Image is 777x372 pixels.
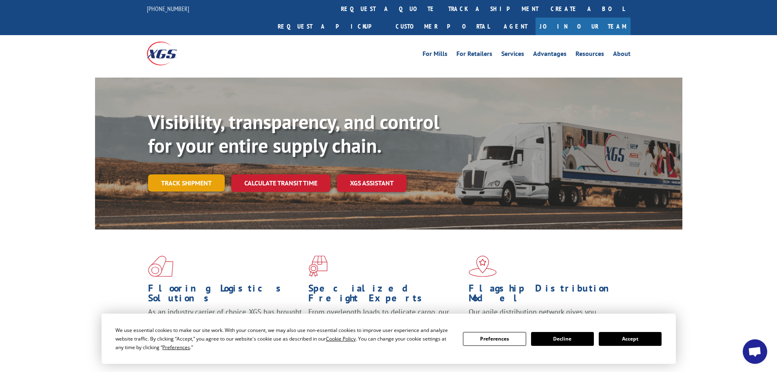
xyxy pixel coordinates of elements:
div: We use essential cookies to make our site work. With your consent, we may also use non-essential ... [115,326,453,352]
a: XGS ASSISTANT [337,174,407,192]
button: Accept [599,332,662,346]
a: Customer Portal [390,18,496,35]
a: For Mills [423,51,447,60]
img: xgs-icon-total-supply-chain-intelligence-red [148,256,173,277]
img: xgs-icon-focused-on-flooring-red [308,256,328,277]
div: Open chat [743,339,767,364]
a: For Retailers [456,51,492,60]
h1: Specialized Freight Experts [308,283,463,307]
h1: Flooring Logistics Solutions [148,283,302,307]
img: xgs-icon-flagship-distribution-model-red [469,256,497,277]
a: Request a pickup [272,18,390,35]
a: Services [501,51,524,60]
a: Join Our Team [536,18,631,35]
h1: Flagship Distribution Model [469,283,623,307]
p: From overlength loads to delicate cargo, our experienced staff knows the best way to move your fr... [308,307,463,343]
span: Cookie Policy [326,335,356,342]
div: Cookie Consent Prompt [102,314,676,364]
b: Visibility, transparency, and control for your entire supply chain. [148,109,439,158]
span: Our agile distribution network gives you nationwide inventory management on demand. [469,307,619,326]
button: Preferences [463,332,526,346]
span: As an industry carrier of choice, XGS has brought innovation and dedication to flooring logistics... [148,307,302,336]
a: Agent [496,18,536,35]
a: [PHONE_NUMBER] [147,4,189,13]
button: Decline [531,332,594,346]
a: Advantages [533,51,567,60]
a: Resources [576,51,604,60]
a: Calculate transit time [231,174,330,192]
a: About [613,51,631,60]
span: Preferences [162,344,190,351]
a: Track shipment [148,174,225,192]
